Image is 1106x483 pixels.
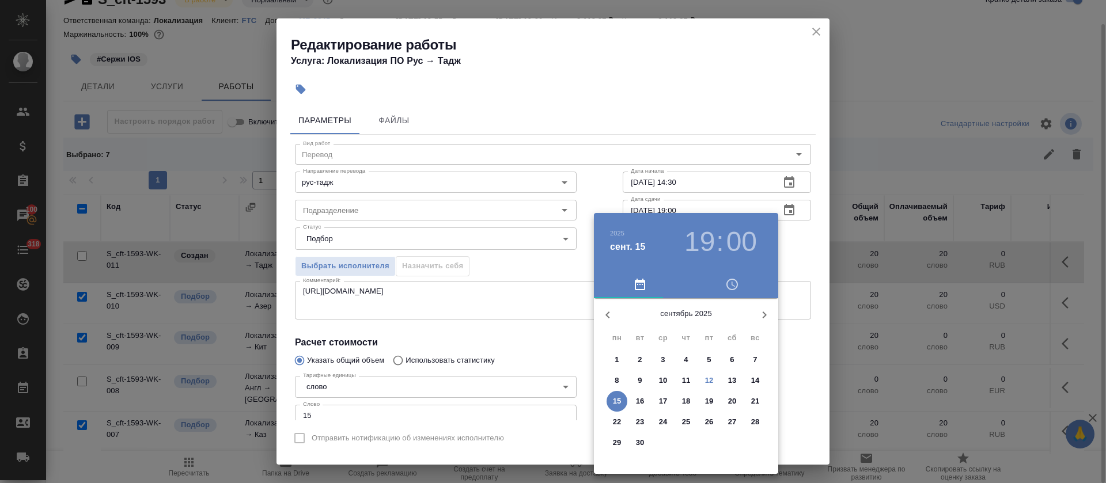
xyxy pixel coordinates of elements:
p: 14 [751,375,760,386]
button: 29 [607,432,627,453]
button: сент. 15 [610,240,646,254]
p: 6 [730,354,734,366]
p: 21 [751,395,760,407]
p: 10 [659,375,668,386]
button: 25 [676,412,696,432]
button: 23 [630,412,650,432]
span: вс [745,332,766,344]
p: сентябрь 2025 [622,308,751,320]
button: 7 [745,349,766,370]
button: 18 [676,391,696,412]
button: 17 [653,391,673,412]
p: 9 [638,375,642,386]
p: 13 [728,375,737,386]
p: 12 [705,375,714,386]
button: 14 [745,370,766,391]
p: 17 [659,395,668,407]
button: 4 [676,349,696,370]
span: вт [630,332,650,344]
button: 8 [607,370,627,391]
button: 2 [630,349,650,370]
button: 3 [653,349,673,370]
button: 15 [607,391,627,412]
button: 19 [699,391,719,412]
p: 11 [682,375,691,386]
button: 21 [745,391,766,412]
p: 3 [661,354,665,366]
button: 1 [607,349,627,370]
button: 20 [722,391,743,412]
p: 22 [613,416,622,428]
h3: : [716,226,724,258]
button: 9 [630,370,650,391]
p: 7 [753,354,757,366]
span: сб [722,332,743,344]
p: 28 [751,416,760,428]
button: 12 [699,370,719,391]
p: 19 [705,395,714,407]
span: пт [699,332,719,344]
p: 27 [728,416,737,428]
p: 1 [615,354,619,366]
button: 11 [676,370,696,391]
p: 2 [638,354,642,366]
p: 16 [636,395,645,407]
button: 13 [722,370,743,391]
span: ср [653,332,673,344]
button: 2025 [610,230,624,237]
p: 29 [613,437,622,448]
p: 5 [707,354,711,366]
button: 10 [653,370,673,391]
button: 5 [699,349,719,370]
button: 27 [722,412,743,432]
p: 23 [636,416,645,428]
button: 26 [699,412,719,432]
button: 24 [653,412,673,432]
button: 19 [684,226,715,258]
button: 28 [745,412,766,432]
p: 4 [684,354,688,366]
p: 20 [728,395,737,407]
span: пн [607,332,627,344]
span: чт [676,332,696,344]
button: 6 [722,349,743,370]
button: 16 [630,391,650,412]
p: 24 [659,416,668,428]
p: 15 [613,395,622,407]
p: 30 [636,437,645,448]
button: 22 [607,412,627,432]
button: 00 [726,226,757,258]
p: 26 [705,416,714,428]
p: 18 [682,395,691,407]
p: 8 [615,375,619,386]
button: 30 [630,432,650,453]
p: 25 [682,416,691,428]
